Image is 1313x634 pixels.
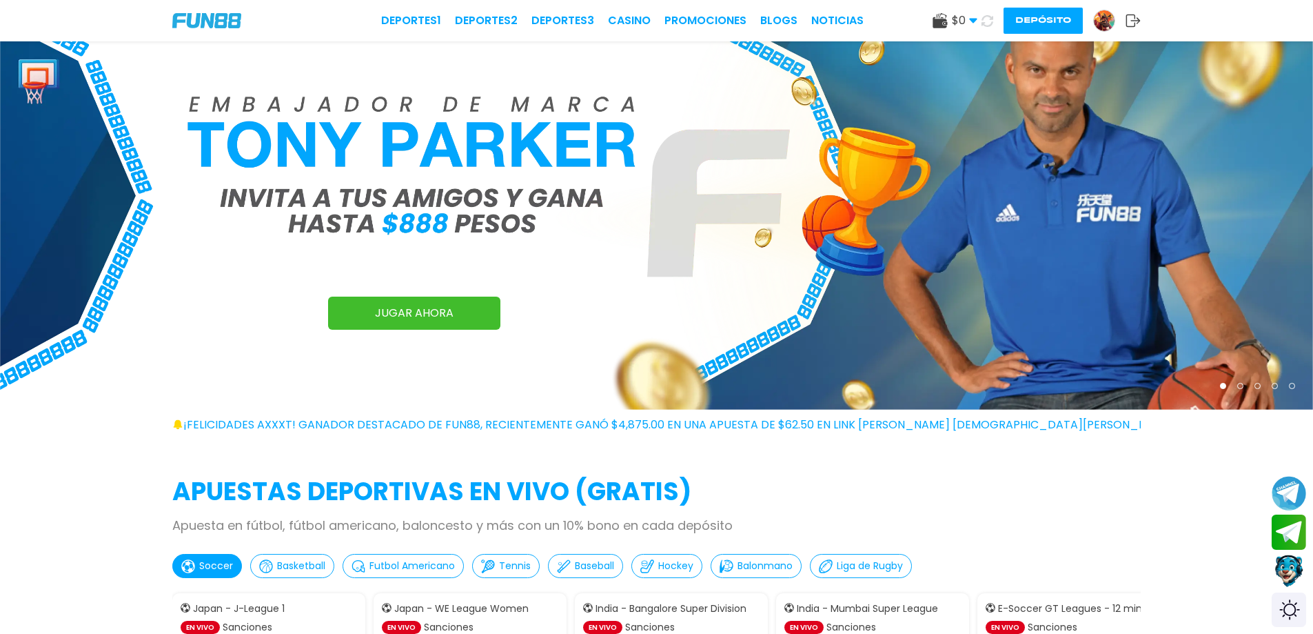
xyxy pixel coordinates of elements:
[952,12,977,29] span: $ 0
[811,12,864,29] a: NOTICIAS
[531,12,594,29] a: Deportes3
[1272,553,1306,589] button: Contact customer service
[1093,10,1126,32] a: Avatar
[810,554,912,578] button: Liga de Rugby
[250,554,334,578] button: Basketball
[277,559,325,573] p: Basketball
[837,559,903,573] p: Liga de Rugby
[455,12,518,29] a: Deportes2
[172,473,1141,511] h2: APUESTAS DEPORTIVAS EN VIVO (gratis)
[369,559,455,573] p: Futbol Americano
[583,621,622,634] p: EN VIVO
[382,621,421,634] p: EN VIVO
[711,554,802,578] button: Balonmano
[596,602,746,616] p: India - Bangalore Super Division
[199,559,233,573] p: Soccer
[1094,10,1114,31] img: Avatar
[608,12,651,29] a: CASINO
[575,559,614,573] p: Baseball
[658,559,693,573] p: Hockey
[986,621,1025,634] p: EN VIVO
[394,602,529,616] p: Japan - WE League Women
[1272,593,1306,627] div: Switch theme
[548,554,623,578] button: Baseball
[381,12,441,29] a: Deportes1
[328,297,500,330] a: JUGAR AHORA
[172,13,241,28] img: Company Logo
[343,554,464,578] button: Futbol Americano
[183,417,1188,433] span: ¡FELICIDADES axxxt! GANADOR DESTACADO DE FUN88, RECIENTEMENTE GANÓ $4,875.00 EN UNA APUESTA DE $6...
[797,602,938,616] p: India - Mumbai Super League
[499,559,531,573] p: Tennis
[664,12,746,29] a: Promociones
[193,602,285,616] p: Japan - J-League 1
[784,621,824,634] p: EN VIVO
[1004,8,1083,34] button: Depósito
[172,554,242,578] button: Soccer
[1272,475,1306,511] button: Join telegram channel
[181,621,220,634] p: EN VIVO
[737,559,793,573] p: Balonmano
[172,516,1141,535] p: Apuesta en fútbol, fútbol americano, baloncesto y más con un 10% bono en cada depósito
[760,12,797,29] a: BLOGS
[998,602,1147,616] p: E-Soccer GT Leagues - 12 mins
[1272,515,1306,551] button: Join telegram
[472,554,540,578] button: Tennis
[631,554,702,578] button: Hockey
